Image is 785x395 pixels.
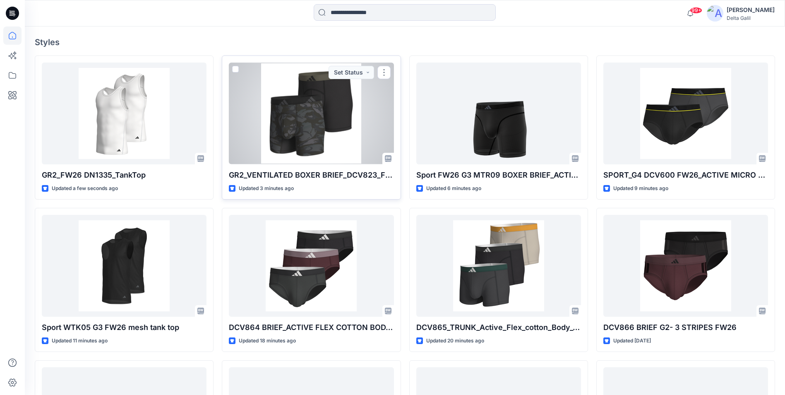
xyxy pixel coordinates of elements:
[42,322,206,333] p: Sport WTK05 G3 FW26 mesh tank top
[416,322,581,333] p: DCV865_TRUNK_Active_Flex_cotton_Body_G2_FW26
[229,169,394,181] p: GR2_VENTILATED BOXER BRIEF_DCV823_FW26
[239,184,294,193] p: Updated 3 minutes ago
[42,215,206,316] a: Sport WTK05 G3 FW26 mesh tank top
[426,337,484,345] p: Updated 20 minutes ago
[52,184,118,193] p: Updated a few seconds ago
[426,184,481,193] p: Updated 6 minutes ago
[707,5,723,22] img: avatar
[416,169,581,181] p: Sport FW26 G3 MTR09 BOXER BRIEF_ACTIVE MICRO VENT
[416,215,581,316] a: DCV865_TRUNK_Active_Flex_cotton_Body_G2_FW26
[239,337,296,345] p: Updated 18 minutes ago
[42,63,206,164] a: GR2_FW26 DN1335_TankTop
[603,215,768,316] a: DCV866 BRIEF G2- 3 STRIPES FW26
[229,322,394,333] p: DCV864 BRIEF_ACTIVE FLEX COTTON BODY_G2_FW26
[613,337,651,345] p: Updated [DATE]
[229,215,394,316] a: DCV864 BRIEF_ACTIVE FLEX COTTON BODY_G2_FW26
[416,63,581,164] a: Sport FW26 G3 MTR09 BOXER BRIEF_ACTIVE MICRO VENT
[613,184,668,193] p: Updated 9 minutes ago
[603,322,768,333] p: DCV866 BRIEF G2- 3 STRIPES FW26
[229,63,394,164] a: GR2_VENTILATED BOXER BRIEF_DCV823_FW26
[727,5,775,15] div: [PERSON_NAME]
[603,169,768,181] p: SPORT_G4 DCV600 FW26_ACTIVE MICRO FLEX ECO_BRIEF
[603,63,768,164] a: SPORT_G4 DCV600 FW26_ACTIVE MICRO FLEX ECO_BRIEF
[727,15,775,21] div: Delta Galil
[35,37,775,47] h4: Styles
[52,337,108,345] p: Updated 11 minutes ago
[690,7,702,14] span: 99+
[42,169,206,181] p: GR2_FW26 DN1335_TankTop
